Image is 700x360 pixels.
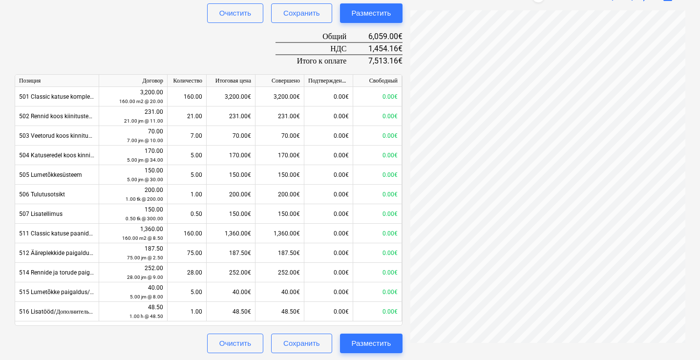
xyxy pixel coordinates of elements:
[304,204,353,224] div: 0.00€
[219,337,251,350] div: Очистить
[19,191,65,198] span: 506 Tulutusotsikt
[255,87,304,106] div: 3,200.00€
[353,263,402,282] div: 0.00€
[127,255,163,260] small: 75.00 jm @ 2.50
[353,282,402,302] div: 0.00€
[353,146,402,165] div: 0.00€
[304,165,353,185] div: 0.00€
[19,211,63,217] span: 507 Lisatellimus
[103,107,163,126] div: 231.00
[276,55,362,66] div: Итого к оплате
[103,205,163,223] div: 150.00
[304,224,353,243] div: 0.00€
[207,282,255,302] div: 40.00€
[255,282,304,302] div: 40.00€
[168,75,207,87] div: Количество
[19,269,151,276] span: 514 Rennide ja torude paigaldus/ Монтаж желобов
[207,165,255,185] div: 150.00€
[168,87,207,106] div: 160.00
[168,302,207,321] div: 1.00
[255,204,304,224] div: 150.00€
[353,165,402,185] div: 0.00€
[353,224,402,243] div: 0.00€
[304,243,353,263] div: 0.00€
[103,225,163,243] div: 1,360.00
[353,87,402,106] div: 0.00€
[353,126,402,146] div: 0.00€
[127,157,163,163] small: 5.00 jm @ 34.00
[352,7,391,20] div: Разместить
[304,87,353,106] div: 0.00€
[353,302,402,321] div: 0.00€
[103,264,163,282] div: 252.00
[103,127,163,145] div: 70.00
[362,42,403,55] div: 1,454.16€
[255,224,304,243] div: 1,360.00€
[362,55,403,66] div: 7,513.16€
[340,334,403,353] button: Разместить
[19,113,95,120] span: 502 Rennid koos kiinitustega
[103,166,163,184] div: 150.00
[122,235,163,241] small: 160.00 m2 @ 8.50
[271,334,332,353] button: Сохранить
[127,275,163,280] small: 28.00 jm @ 9.00
[255,302,304,321] div: 48.50€
[207,302,255,321] div: 48.50€
[19,308,118,315] span: 516 Lisatööd/Дополнительные работы
[168,126,207,146] div: 7.00
[304,75,353,87] div: Подтвержденные расходы
[207,75,255,87] div: Итоговая цена
[127,177,163,182] small: 5.00 jm @ 30.00
[304,126,353,146] div: 0.00€
[127,138,163,143] small: 7.00 jm @ 10.00
[255,126,304,146] div: 70.00€
[207,224,255,243] div: 1,360.00€
[126,196,163,202] small: 1.00 tk @ 200.00
[124,118,163,124] small: 21.00 jm @ 11.00
[340,3,403,23] button: Разместить
[207,185,255,204] div: 200.00€
[255,243,304,263] div: 187.50€
[19,230,120,237] span: 511 Classic katuse paanide paigaldus
[168,224,207,243] div: 160.00
[168,185,207,204] div: 1.00
[271,3,332,23] button: Сохранить
[19,250,164,256] span: 512 Ääreplekkide paigaldus/Установка краевых пластин
[119,99,163,104] small: 160.00 m2 @ 20.00
[168,146,207,165] div: 5.00
[168,243,207,263] div: 75.00
[126,216,163,221] small: 0.50 tk @ 300.00
[103,88,163,106] div: 3,200.00
[99,75,168,87] div: Договор
[255,165,304,185] div: 150.00€
[283,337,320,350] div: Сохранить
[207,126,255,146] div: 70.00€
[304,185,353,204] div: 0.00€
[255,146,304,165] div: 170.00€
[352,337,391,350] div: Разместить
[304,146,353,165] div: 0.00€
[276,42,362,55] div: НДС
[207,334,263,353] button: Очистить
[362,31,403,42] div: 6,059.00€
[207,243,255,263] div: 187.50€
[168,106,207,126] div: 21.00
[103,303,163,321] div: 48.50
[304,302,353,321] div: 0.00€
[168,263,207,282] div: 28.00
[103,244,163,262] div: 187.50
[15,75,99,87] div: Позиция
[168,204,207,224] div: 0.50
[304,282,353,302] div: 0.00€
[19,152,108,159] span: 504 Katuseredel koos kinnitusega
[219,7,251,20] div: Очистить
[207,146,255,165] div: 170.00€
[353,75,402,87] div: Свободный
[207,87,255,106] div: 3,200.00€
[103,283,163,301] div: 40.00
[283,7,320,20] div: Сохранить
[353,106,402,126] div: 0.00€
[19,132,101,139] span: 503 Veetorud koos kinnitusega
[255,263,304,282] div: 252.00€
[353,185,402,204] div: 0.00€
